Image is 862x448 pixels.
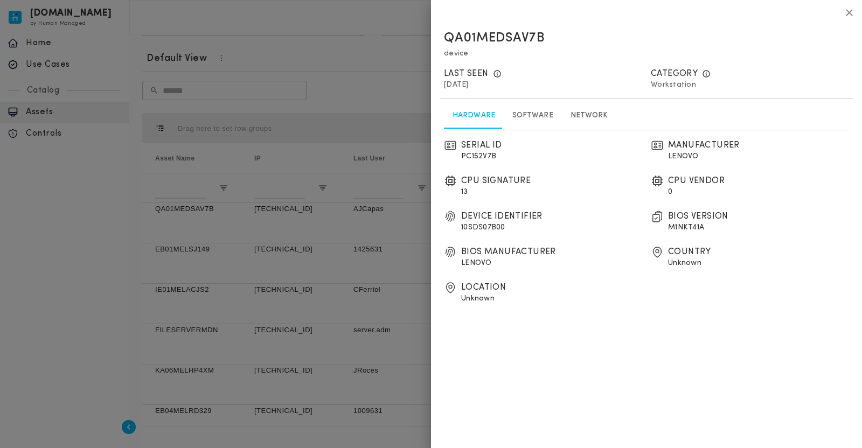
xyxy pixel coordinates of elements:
[562,103,617,129] a: Network
[651,81,696,89] span: Workstation
[651,69,698,78] span: Category
[668,177,725,185] span: CPU Vendor
[461,212,543,221] span: Device Identifier
[444,49,849,59] p: device
[444,69,489,78] span: Last Seen
[444,103,504,129] a: Hardware
[461,152,496,160] span: PC152V7B
[461,281,506,294] span: Location
[668,210,728,223] span: BIOS Version
[461,246,556,258] span: BIOS Manufacturer
[461,248,556,256] span: BIOS Manufacturer
[461,177,531,185] span: CPU Signature
[668,223,704,232] span: M1NKT41A
[461,139,502,152] span: Serial ID
[668,174,725,187] span: CPU Vendor
[668,248,711,256] span: Country
[651,67,698,80] span: Category
[444,67,489,80] span: Last Seen
[668,139,740,152] span: Manufacturer
[668,259,701,267] span: Unknown
[444,30,545,47] h4: QA01MEDSAV7B
[668,141,740,150] span: Manufacturer
[461,259,492,267] span: LENOVO
[461,141,502,150] span: Serial ID
[668,246,711,258] span: Country
[702,69,711,78] div: High level categorization of the asset type (e.g. laptop, workstation, etc.)
[461,295,495,303] span: Unknown
[668,212,728,221] span: BIOS Version
[461,188,468,196] span: 13
[504,103,562,129] a: Software
[461,223,505,232] span: 10SDS07B00
[461,283,506,292] span: Location
[461,174,531,187] span: CPU Signature
[493,69,502,78] div: Latest timestamp the asset has been seen in hm.works
[668,152,699,160] span: LENOVO
[444,81,469,89] span: [DATE]
[668,188,672,196] span: 0
[461,210,543,223] span: Device Identifier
